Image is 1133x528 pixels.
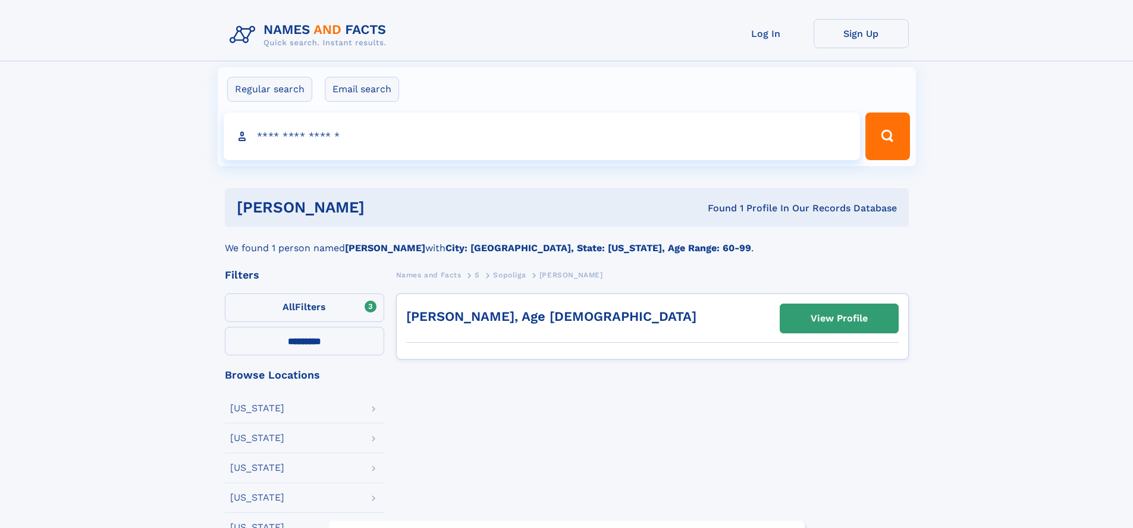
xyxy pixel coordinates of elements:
div: We found 1 person named with . [225,227,909,255]
label: Filters [225,293,384,322]
div: [US_STATE] [230,463,284,473]
a: Log In [718,19,814,48]
h1: [PERSON_NAME] [237,200,536,215]
label: Regular search [227,77,312,102]
div: [US_STATE] [230,404,284,413]
b: City: [GEOGRAPHIC_DATA], State: [US_STATE], Age Range: 60-99 [445,242,751,254]
a: Names and Facts [396,267,462,282]
a: Sopoliga [493,267,526,282]
label: Email search [325,77,399,102]
span: [PERSON_NAME] [539,271,603,279]
div: Browse Locations [225,370,384,380]
button: Search Button [865,113,909,160]
img: Logo Names and Facts [225,19,396,51]
a: [PERSON_NAME], Age [DEMOGRAPHIC_DATA] [406,309,696,324]
span: S [475,271,480,279]
div: [US_STATE] [230,493,284,502]
span: Sopoliga [493,271,526,279]
div: Found 1 Profile In Our Records Database [536,202,897,215]
a: Sign Up [814,19,909,48]
span: All [283,301,295,313]
div: Filters [225,270,384,280]
a: S [475,267,480,282]
a: View Profile [780,304,898,333]
b: [PERSON_NAME] [345,242,425,254]
div: [US_STATE] [230,433,284,443]
input: search input [224,113,861,160]
div: View Profile [811,305,868,332]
